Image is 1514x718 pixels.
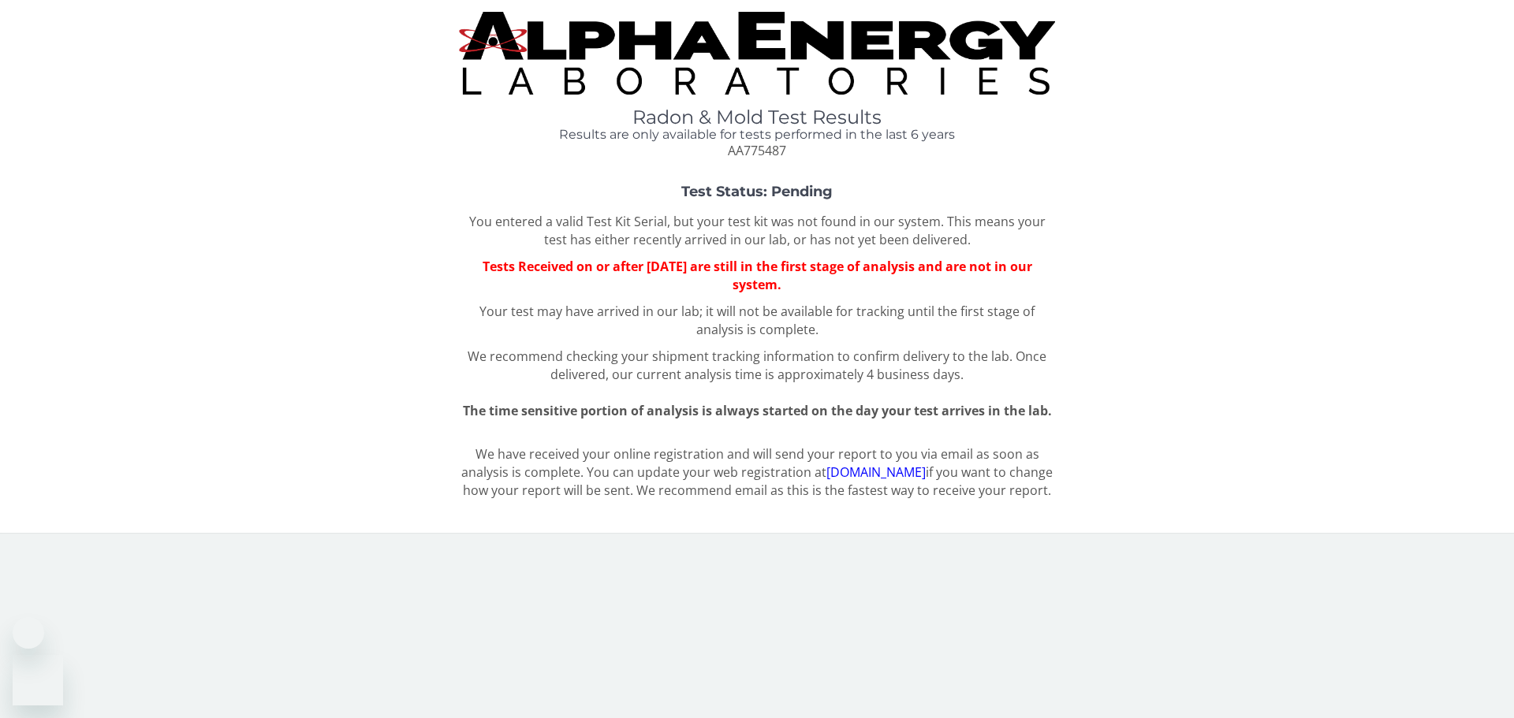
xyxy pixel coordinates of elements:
span: Tests Received on or after [DATE] are still in the first stage of analysis and are not in our sys... [483,258,1032,293]
span: AA775487 [728,142,786,159]
p: Your test may have arrived in our lab; it will not be available for tracking until the first stag... [459,303,1055,339]
span: We recommend checking your shipment tracking information to confirm delivery to the lab. [468,348,1012,365]
p: We have received your online registration and will send your report to you via email as soon as a... [459,445,1055,500]
a: [DOMAIN_NAME] [826,463,926,481]
p: You entered a valid Test Kit Serial, but your test kit was not found in our system. This means yo... [459,213,1055,249]
iframe: Button to launch messaging window [13,655,63,705]
strong: Test Status: Pending [681,183,833,200]
span: Once delivered, our current analysis time is approximately 4 business days. [550,348,1046,383]
h1: Radon & Mold Test Results [459,107,1055,128]
span: The time sensitive portion of analysis is always started on the day your test arrives in the lab. [463,402,1052,419]
img: TightCrop.jpg [459,12,1055,95]
h4: Results are only available for tests performed in the last 6 years [459,128,1055,142]
iframe: Close message [13,617,44,649]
